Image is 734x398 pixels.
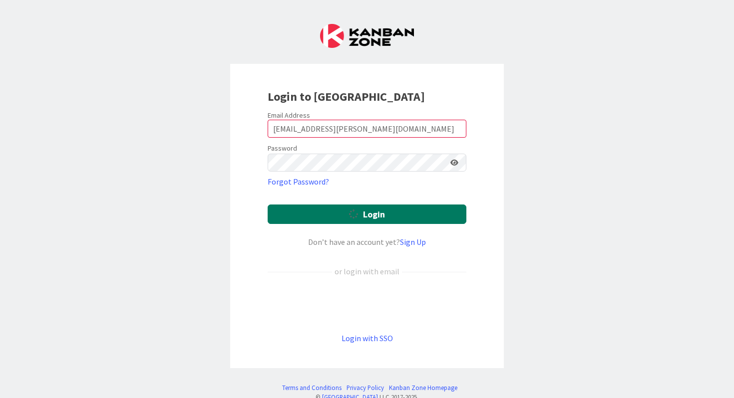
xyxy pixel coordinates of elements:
b: Login to [GEOGRAPHIC_DATA] [268,89,425,104]
a: Terms and Conditions [282,383,342,393]
iframe: Sign in with Google Button [263,294,471,316]
label: Password [268,143,297,154]
a: Sign Up [400,237,426,247]
div: or login with email [332,265,402,277]
button: Login [268,204,466,224]
label: Email Address [268,111,310,120]
div: Don’t have an account yet? [268,236,466,248]
a: Forgot Password? [268,176,329,188]
a: Privacy Policy [347,383,384,393]
a: Login with SSO [342,333,393,343]
img: Kanban Zone [320,24,414,48]
a: Kanban Zone Homepage [389,383,457,393]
